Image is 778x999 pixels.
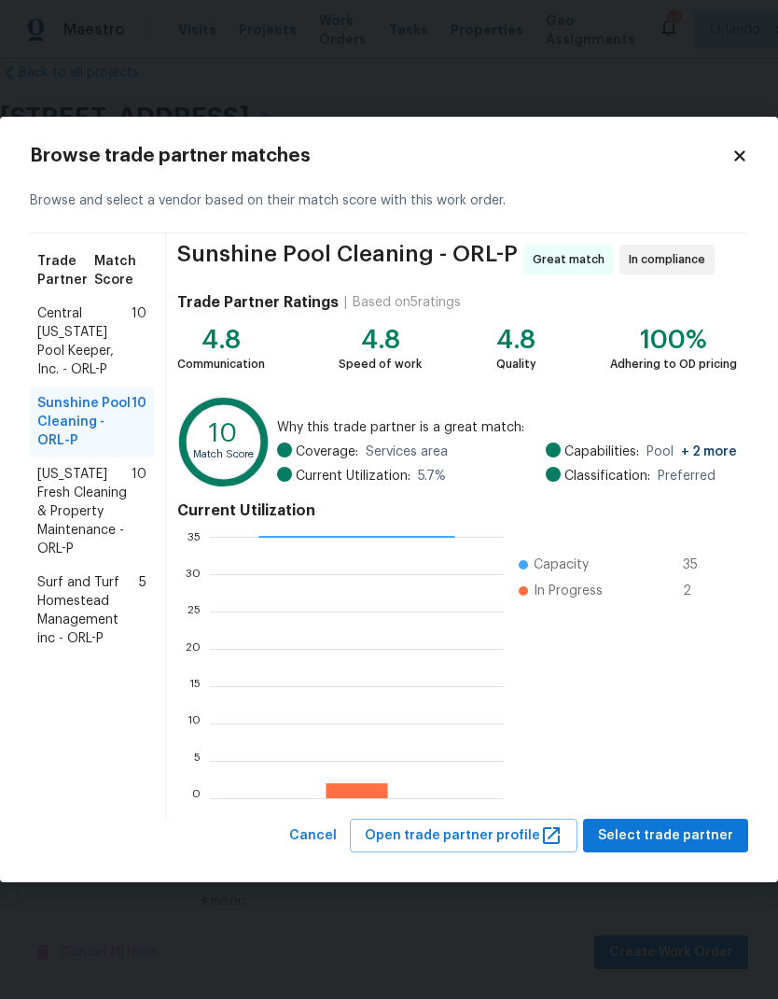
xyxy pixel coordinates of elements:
[132,465,146,558] span: 10
[629,250,713,269] span: In compliance
[189,680,201,691] text: 15
[683,582,713,600] span: 2
[610,355,737,373] div: Adhering to OD pricing
[598,824,733,848] span: Select trade partner
[37,304,132,379] span: Central [US_STATE] Pool Keeper, Inc. - ORL-P
[94,252,146,289] span: Match Score
[681,445,737,458] span: + 2 more
[339,355,422,373] div: Speed of work
[564,443,639,461] span: Capabilities:
[177,331,265,349] div: 4.8
[339,293,353,312] div: |
[296,443,358,461] span: Coverage:
[418,467,446,485] span: 5.7 %
[534,556,589,574] span: Capacity
[177,245,518,274] span: Sunshine Pool Cleaning - ORL-P
[132,304,146,379] span: 10
[339,331,422,349] div: 4.8
[192,792,201,803] text: 0
[132,394,146,450] span: 10
[534,582,603,600] span: In Progress
[583,819,748,853] button: Select trade partner
[194,754,201,766] text: 5
[610,331,737,349] div: 100%
[350,819,577,853] button: Open trade partner profile
[188,530,201,542] text: 35
[564,467,650,485] span: Classification:
[188,605,201,616] text: 25
[139,573,146,648] span: 5
[209,421,237,446] text: 10
[177,355,265,373] div: Communication
[177,501,737,520] h4: Current Utilization
[177,293,339,312] h4: Trade Partner Ratings
[186,568,201,579] text: 30
[186,642,201,654] text: 20
[289,824,337,848] span: Cancel
[37,465,132,558] span: [US_STATE] Fresh Cleaning & Property Maintenance - ORL-P
[658,467,715,485] span: Preferred
[37,573,139,648] span: Surf and Turf Homestead Management inc - ORL-P
[496,331,536,349] div: 4.8
[496,355,536,373] div: Quality
[646,443,737,461] span: Pool
[282,819,344,853] button: Cancel
[188,717,201,728] text: 10
[193,449,254,459] text: Match Score
[37,252,94,289] span: Trade Partner
[353,293,461,312] div: Based on 5 ratings
[30,169,748,233] div: Browse and select a vendor based on their match score with this work order.
[533,250,612,269] span: Great match
[683,556,713,574] span: 35
[37,394,132,450] span: Sunshine Pool Cleaning - ORL-P
[296,467,410,485] span: Current Utilization:
[30,147,731,165] h2: Browse trade partner matches
[365,824,563,848] span: Open trade partner profile
[277,418,737,437] span: Why this trade partner is a great match:
[366,443,448,461] span: Services area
